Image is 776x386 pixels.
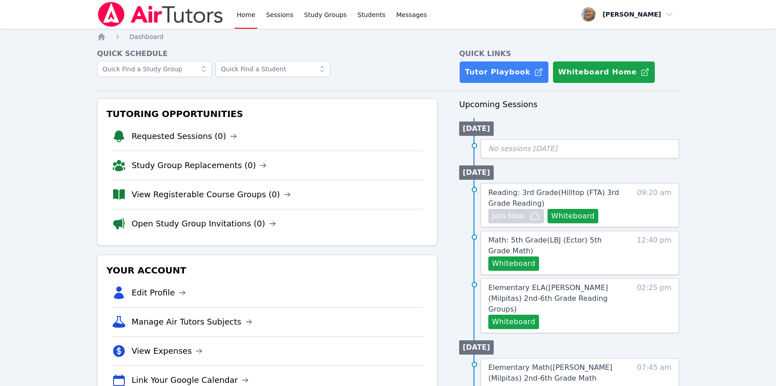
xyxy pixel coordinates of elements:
img: Air Tutors [97,2,224,27]
a: Tutor Playbook [459,61,549,83]
a: Math: 5th Grade(LBJ (Ector) 5th Grade Math) [488,235,626,256]
a: Reading: 3rd Grade(Hilltop (FTA) 3rd Grade Reading) [488,187,626,209]
button: Join Now [488,209,544,223]
a: View Registerable Course Groups (0) [132,188,291,201]
a: Edit Profile [132,286,186,299]
button: Whiteboard [548,209,598,223]
a: Study Group Replacements (0) [132,159,267,172]
a: Elementary ELA([PERSON_NAME] (Milpitas) 2nd-6th Grade Reading Groups) [488,282,626,315]
h3: Tutoring Opportunities [105,106,430,122]
span: Reading: 3rd Grade ( Hilltop (FTA) 3rd Grade Reading ) [488,188,619,208]
button: Whiteboard Home [552,61,655,83]
span: 02:25 pm [637,282,671,329]
li: [DATE] [459,340,494,355]
span: Dashboard [129,33,163,40]
input: Quick Find a Student [215,61,330,77]
h3: Your Account [105,262,430,278]
button: Whiteboard [488,256,539,271]
nav: Breadcrumb [97,32,679,41]
li: [DATE] [459,165,494,180]
h4: Quick Schedule [97,48,438,59]
h4: Quick Links [459,48,679,59]
button: Whiteboard [488,315,539,329]
a: Open Study Group Invitations (0) [132,217,276,230]
input: Quick Find a Study Group [97,61,212,77]
a: Dashboard [129,32,163,41]
span: Math: 5th Grade ( LBJ (Ector) 5th Grade Math ) [488,236,602,255]
a: View Expenses [132,345,202,357]
span: Join Now [492,211,524,221]
li: [DATE] [459,121,494,136]
a: Requested Sessions (0) [132,130,237,143]
a: Manage Air Tutors Subjects [132,316,252,328]
span: No sessions [DATE] [488,144,557,153]
h3: Upcoming Sessions [459,98,679,111]
span: 12:40 pm [637,235,671,271]
span: Elementary ELA ( [PERSON_NAME] (Milpitas) 2nd-6th Grade Reading Groups ) [488,283,608,313]
span: 09:20 am [637,187,671,223]
span: Messages [396,10,427,19]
